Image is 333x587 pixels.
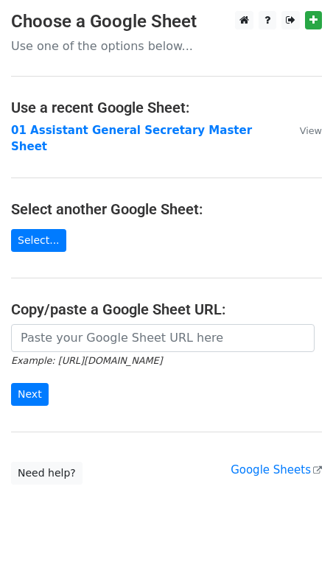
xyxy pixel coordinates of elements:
[285,124,322,137] a: View
[11,99,322,116] h4: Use a recent Google Sheet:
[231,463,322,477] a: Google Sheets
[11,38,322,54] p: Use one of the options below...
[11,324,315,352] input: Paste your Google Sheet URL here
[11,383,49,406] input: Next
[259,516,333,587] iframe: Chat Widget
[11,124,252,154] a: 01 Assistant General Secretary Master Sheet
[11,300,322,318] h4: Copy/paste a Google Sheet URL:
[300,125,322,136] small: View
[11,200,322,218] h4: Select another Google Sheet:
[11,462,83,485] a: Need help?
[11,229,66,252] a: Select...
[11,11,322,32] h3: Choose a Google Sheet
[11,355,162,366] small: Example: [URL][DOMAIN_NAME]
